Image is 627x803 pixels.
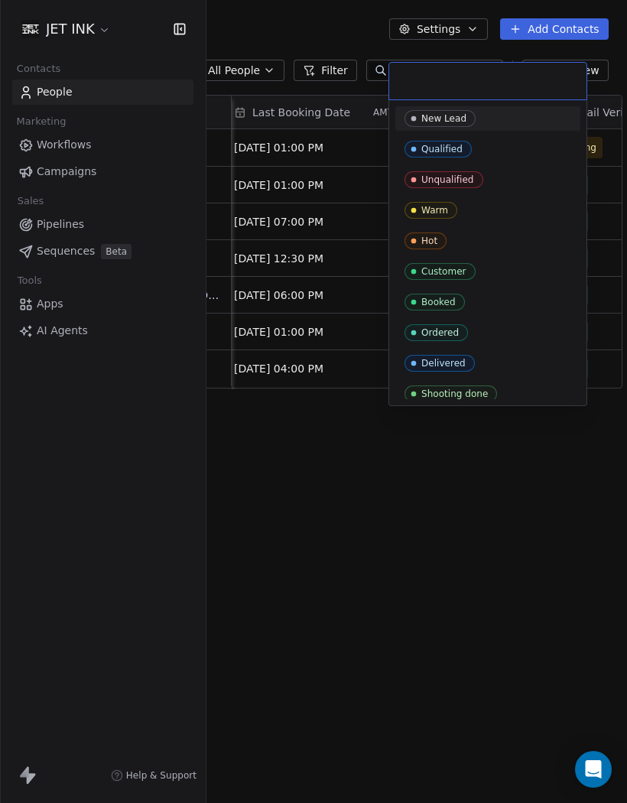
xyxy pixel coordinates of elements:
[421,174,474,185] div: Unqualified
[421,388,488,399] div: Shooting done
[421,327,459,338] div: Ordered
[395,106,580,406] div: Suggestions
[421,358,466,369] div: Delivered
[421,297,456,307] div: Booked
[421,236,437,246] div: Hot
[421,144,463,154] div: Qualified
[421,205,448,216] div: Warm
[421,113,466,124] div: New Lead
[421,266,466,277] div: Customer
